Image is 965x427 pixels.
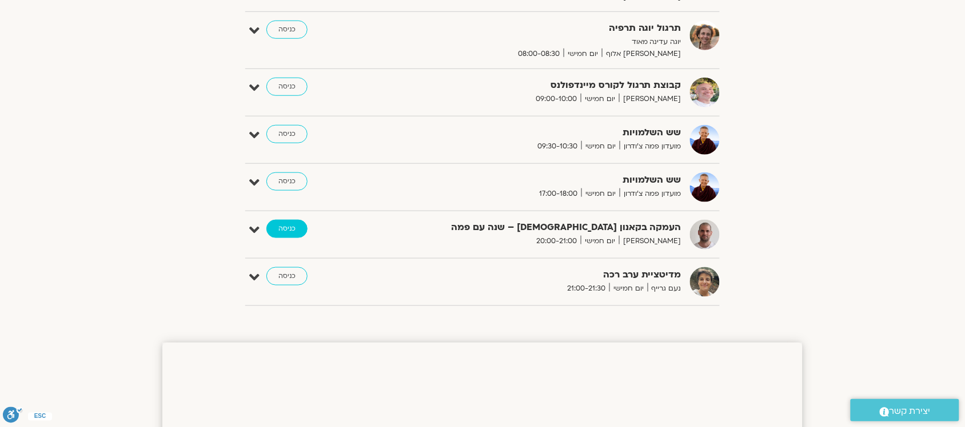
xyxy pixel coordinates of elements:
[401,36,681,48] p: יוגה עדינה מאוד
[620,140,681,152] span: מועדון פמה צ'ודרון
[401,125,681,140] strong: שש השלמויות
[581,93,619,105] span: יום חמישי
[581,235,619,247] span: יום חמישי
[532,93,581,105] span: 09:00-10:00
[266,125,308,143] a: כניסה
[533,140,581,152] span: 09:30-10:30
[619,235,681,247] span: [PERSON_NAME]
[266,172,308,191] a: כניסה
[648,283,681,295] span: נעם גרייף
[602,48,681,60] span: [PERSON_NAME] אלוף
[532,235,581,247] span: 20:00-21:00
[266,267,308,285] a: כניסה
[266,78,308,96] a: כניסה
[851,399,959,421] a: יצירת קשר
[401,220,681,235] strong: העמקה בקאנון [DEMOGRAPHIC_DATA] – שנה עם פמה
[401,21,681,36] strong: תרגול יוגה תרפיה
[266,21,308,39] a: כניסה
[581,140,620,152] span: יום חמישי
[266,220,308,238] a: כניסה
[563,283,609,295] span: 21:00-21:30
[619,93,681,105] span: [PERSON_NAME]
[535,188,581,200] span: 17:00-18:00
[620,188,681,200] span: מועדון פמה צ'ודרון
[514,48,564,60] span: 08:00-08:30
[401,78,681,93] strong: קבוצת תרגול לקורס מיינדפולנס
[890,404,931,419] span: יצירת קשר
[401,267,681,283] strong: מדיטציית ערב רכה
[581,188,620,200] span: יום חמישי
[564,48,602,60] span: יום חמישי
[401,172,681,188] strong: שש השלמויות
[609,283,648,295] span: יום חמישי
